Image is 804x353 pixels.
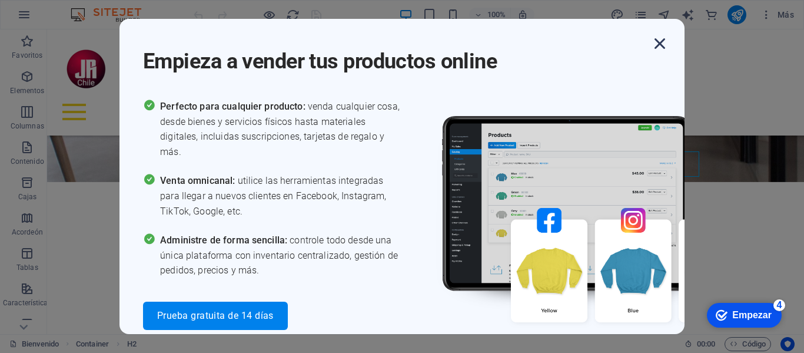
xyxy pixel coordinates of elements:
font: Administre de forma sencilla: [160,235,287,246]
font: venda cualquier cosa, desde bienes y servicios físicos hasta materiales digitales, incluidas susc... [160,101,400,157]
font: Editor de sitios web WYSIWYG [15,8,136,18]
font: Perfecto para cualquier producto: [160,101,305,112]
div: Empezar Quedan 4 elementos, 20 % completado [6,6,81,31]
font: controle todo desde una única plataforma con inventario centralizado, gestión de pedidos, precios... [160,235,398,276]
font: × [157,2,161,12]
div: Cerrar la información sobre herramientas [157,1,161,14]
font: Venta omnicanal: [160,175,235,186]
font: Próximo [125,87,153,95]
font: Simplemente arrastra y suelta elementos en el editor. Haz doble clic en los elementos para editar... [15,28,152,77]
font: 4 [76,3,81,13]
font: Prueba gratuita de 14 días [157,310,274,321]
font: utilice las herramientas integradas para llegar a nuevos clientes en Facebook, Instagram, TikTok,... [160,175,386,216]
font: Empezar [31,13,71,23]
button: Prueba gratuita de 14 días [143,302,288,330]
font: Empieza a vender tus productos online [143,49,497,74]
a: Próximo [117,83,161,100]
